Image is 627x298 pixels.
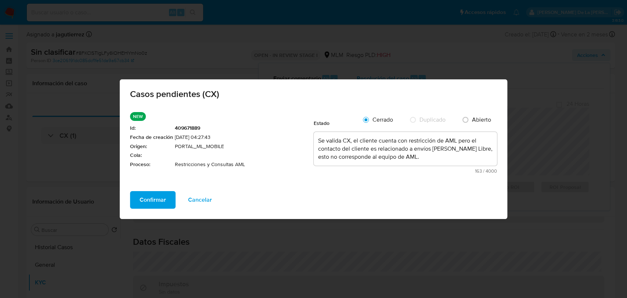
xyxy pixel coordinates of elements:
span: PORTAL_ML_MOBILE [175,143,314,150]
p: NEW [130,112,146,121]
span: [DATE] 04:27:43 [175,134,314,141]
span: Cerrado [372,115,393,123]
span: Fecha de creación [130,134,173,141]
span: Proceso : [130,161,173,168]
span: Máximo 4000 caracteres [316,169,497,173]
span: 409671889 [175,125,314,132]
span: Confirmar [140,192,166,208]
span: Abierto [472,115,491,123]
span: Cola : [130,152,173,159]
span: Origen : [130,143,173,150]
span: Restricciones y Consultas AML [175,161,314,168]
button: Cancelar [179,191,221,209]
textarea: Se valida CX, el cliente cuenta con restricción de AML pero el contacto del cliente es relacionad... [314,132,497,166]
span: Cancelar [188,192,212,208]
div: Estado [314,112,358,130]
button: Confirmar [130,191,176,209]
span: Id : [130,125,173,132]
span: Casos pendientes (CX) [130,90,497,98]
